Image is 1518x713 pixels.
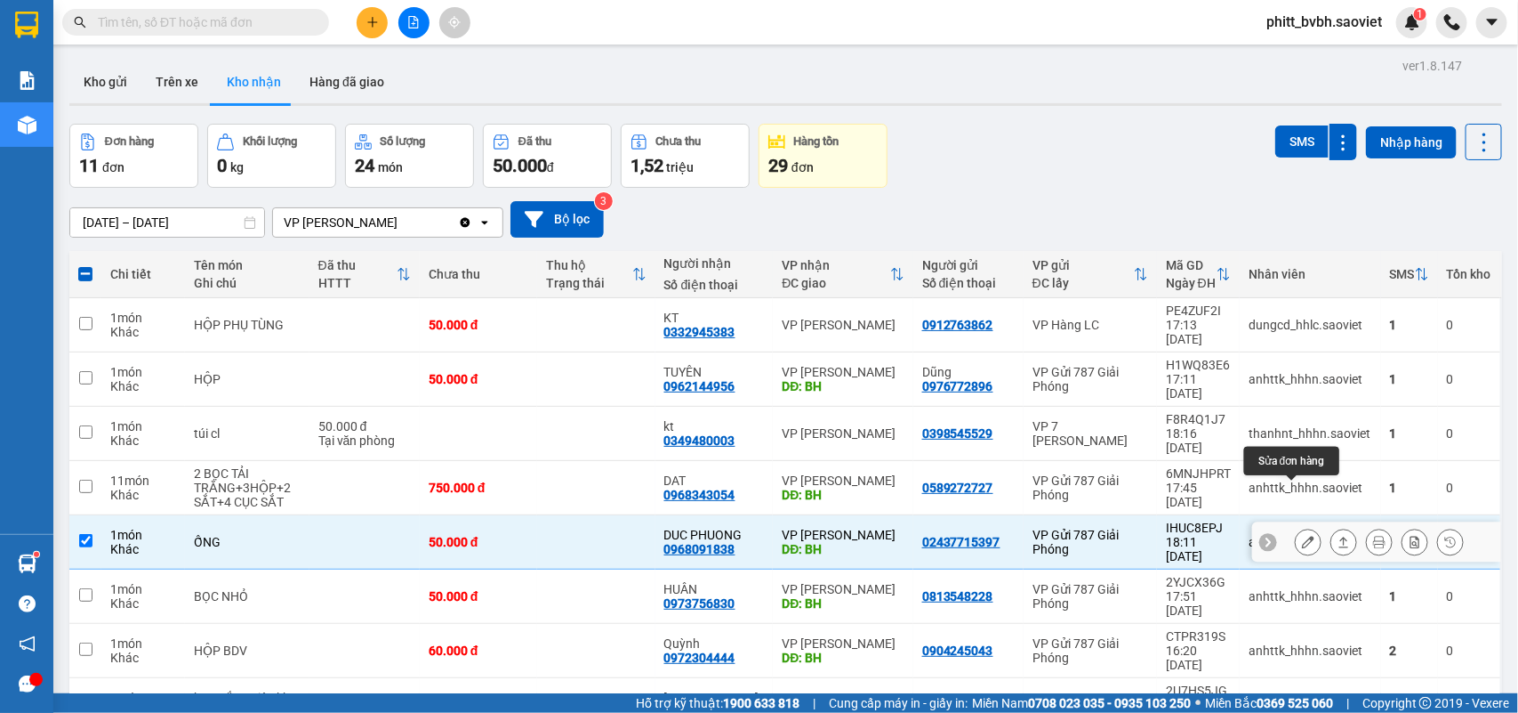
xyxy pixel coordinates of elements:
[1447,644,1491,658] div: 0
[829,693,968,713] span: Cung cấp máy in - giấy in:
[518,135,551,148] div: Đã thu
[378,160,403,174] span: món
[1249,535,1372,549] div: anhttk_hhhn.saoviet
[194,372,301,386] div: HỘP
[1402,56,1462,76] div: ver 1.8.147
[1157,251,1240,298] th: Toggle SortBy
[1447,426,1491,441] div: 0
[782,542,904,556] div: DĐ: BH
[429,267,528,281] div: Chưa thu
[398,7,430,38] button: file-add
[381,135,426,148] div: Số lượng
[546,276,631,290] div: Trạng thái
[243,135,297,148] div: Khối lượng
[1417,8,1423,20] span: 1
[1390,267,1415,281] div: SMS
[922,481,993,495] div: 0589272727
[110,267,176,281] div: Chi tiết
[664,419,765,433] div: kt
[284,214,398,231] div: VP [PERSON_NAME]
[1346,693,1349,713] span: |
[1032,318,1148,332] div: VP Hàng LC
[19,596,36,612] span: question-circle
[1166,644,1231,672] div: 16:20 [DATE]
[399,214,401,231] input: Selected VP Bảo Hà.
[1390,318,1429,332] div: 1
[1166,276,1217,290] div: Ngày ĐH
[483,124,612,188] button: Đã thu50.000đ
[664,311,765,325] div: KT
[1484,14,1500,30] span: caret-down
[664,691,765,705] div: Huệ nguyễn
[1390,644,1429,658] div: 2
[345,124,474,188] button: Số lượng24món
[318,433,411,448] div: Tại văn phòng
[110,474,176,488] div: 11 món
[429,589,528,604] div: 50.000 đ
[1447,318,1491,332] div: 0
[782,276,889,290] div: ĐC giao
[295,61,398,103] button: Hàng đã giao
[318,258,397,272] div: Đã thu
[194,644,301,658] div: HỘP BDV
[664,433,735,448] div: 0349480003
[213,61,295,103] button: Kho nhận
[782,651,904,665] div: DĐ: BH
[1166,358,1231,372] div: H1WQ83E6
[110,379,176,393] div: Khác
[1249,589,1372,604] div: anhttk_hhhn.saoviet
[922,426,993,441] div: 0398545529
[782,258,889,272] div: VP nhận
[194,535,301,549] div: ỐNG
[782,365,904,379] div: VP [PERSON_NAME]
[782,528,904,542] div: VP [PERSON_NAME]
[1166,426,1231,455] div: 18:16 [DATE]
[318,276,397,290] div: HTTT
[105,135,154,148] div: Đơn hàng
[1447,372,1491,386] div: 0
[664,474,765,488] div: DAT
[19,676,36,693] span: message
[194,466,301,509] div: 2 BỌC TẢI TRẮNG+3HỘP+2 SẮT+4 CỤC SẮT
[922,644,993,658] div: 0904245043
[110,651,176,665] div: Khác
[429,372,528,386] div: 50.000 đ
[1295,529,1321,555] div: Sửa đơn hàng
[922,379,993,393] div: 0976772896
[664,278,765,292] div: Số điện thoại
[1404,14,1420,30] img: icon-new-feature
[1205,693,1333,713] span: Miền Bắc
[355,155,374,176] span: 24
[1249,318,1372,332] div: dungcd_hhlc.saoviet
[1032,419,1148,448] div: VP 7 [PERSON_NAME]
[493,155,547,176] span: 50.000
[429,644,528,658] div: 60.000 đ
[773,251,912,298] th: Toggle SortBy
[194,426,301,441] div: túi cl
[1028,696,1191,710] strong: 0708 023 035 - 0935 103 250
[19,636,36,652] span: notification
[1166,535,1231,563] div: 18:11 [DATE]
[69,124,198,188] button: Đơn hàng11đơn
[1390,481,1429,495] div: 1
[110,311,176,325] div: 1 món
[1166,412,1231,426] div: F8R4Q1J7
[439,7,470,38] button: aim
[664,528,765,542] div: DUC PHUONG
[1166,589,1231,618] div: 17:51 [DATE]
[74,16,86,28] span: search
[922,318,993,332] div: 0912763862
[1249,426,1372,441] div: thanhnt_hhhn.saoviet
[207,124,336,188] button: Khối lượng0kg
[110,636,176,651] div: 1 món
[782,582,904,596] div: VP [PERSON_NAME]
[70,208,264,237] input: Select a date range.
[782,426,904,441] div: VP [PERSON_NAME]
[1330,529,1357,555] div: Giao hàng
[1032,258,1134,272] div: VP gửi
[110,596,176,611] div: Khác
[1447,267,1491,281] div: Tồn kho
[1414,8,1426,20] sup: 1
[98,12,308,32] input: Tìm tên, số ĐT hoặc mã đơn
[1390,589,1429,604] div: 1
